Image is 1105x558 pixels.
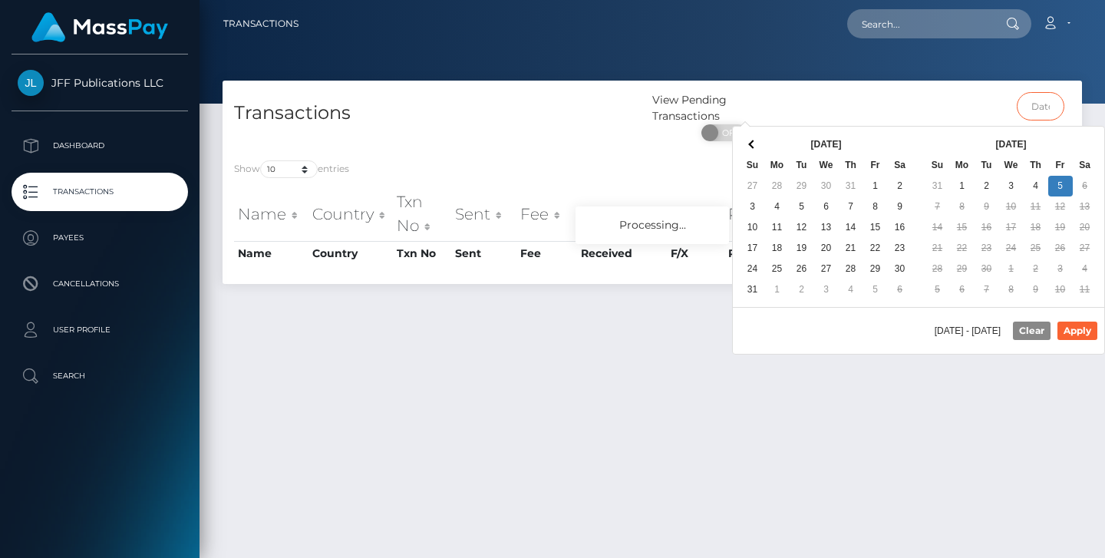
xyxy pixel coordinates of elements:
[888,238,912,259] td: 23
[1048,176,1073,196] td: 5
[925,155,950,176] th: Su
[888,155,912,176] th: Sa
[12,357,188,395] a: Search
[393,187,451,241] th: Txn No
[863,279,888,300] td: 5
[765,134,888,155] th: [DATE]
[863,196,888,217] td: 8
[741,217,765,238] td: 10
[790,279,814,300] td: 2
[888,176,912,196] td: 2
[925,238,950,259] td: 21
[975,176,999,196] td: 2
[308,241,393,266] th: Country
[950,217,975,238] td: 15
[12,76,188,90] span: JFF Publications LLC
[925,259,950,279] td: 28
[888,259,912,279] td: 30
[863,259,888,279] td: 29
[790,238,814,259] td: 19
[741,238,765,259] td: 17
[741,176,765,196] td: 27
[1057,322,1097,340] button: Apply
[667,241,724,266] th: F/X
[950,176,975,196] td: 1
[741,259,765,279] td: 24
[863,155,888,176] th: Fr
[1073,196,1097,217] td: 13
[12,311,188,349] a: User Profile
[1073,238,1097,259] td: 27
[451,187,516,241] th: Sent
[925,279,950,300] td: 5
[950,238,975,259] td: 22
[975,279,999,300] td: 7
[999,279,1024,300] td: 8
[18,272,182,296] p: Cancellations
[18,365,182,388] p: Search
[814,259,839,279] td: 27
[950,196,975,217] td: 8
[1024,155,1048,176] th: Th
[652,92,796,124] div: View Pending Transactions
[577,187,667,241] th: Received
[950,155,975,176] th: Mo
[18,134,182,157] p: Dashboard
[1017,92,1065,121] input: Date filter
[790,196,814,217] td: 5
[18,226,182,249] p: Payees
[839,259,863,279] td: 28
[1048,259,1073,279] td: 3
[577,241,667,266] th: Received
[1024,176,1048,196] td: 4
[839,196,863,217] td: 7
[863,176,888,196] td: 1
[975,155,999,176] th: Tu
[863,217,888,238] td: 15
[12,219,188,257] a: Payees
[839,155,863,176] th: Th
[765,155,790,176] th: Mo
[863,238,888,259] td: 22
[1048,279,1073,300] td: 10
[790,259,814,279] td: 26
[1073,176,1097,196] td: 6
[667,187,724,241] th: F/X
[999,196,1024,217] td: 10
[710,124,748,141] span: OFF
[1073,279,1097,300] td: 11
[765,259,790,279] td: 25
[790,155,814,176] th: Tu
[234,160,349,178] label: Show entries
[516,241,577,266] th: Fee
[765,217,790,238] td: 11
[888,196,912,217] td: 9
[1048,155,1073,176] th: Fr
[308,187,393,241] th: Country
[223,8,299,40] a: Transactions
[765,238,790,259] td: 18
[950,134,1073,155] th: [DATE]
[925,176,950,196] td: 31
[234,187,308,241] th: Name
[814,238,839,259] td: 20
[234,241,308,266] th: Name
[999,259,1024,279] td: 1
[1024,238,1048,259] td: 25
[741,155,765,176] th: Su
[839,238,863,259] td: 21
[839,176,863,196] td: 31
[12,173,188,211] a: Transactions
[999,238,1024,259] td: 24
[765,196,790,217] td: 4
[12,265,188,303] a: Cancellations
[847,9,991,38] input: Search...
[516,187,577,241] th: Fee
[1073,155,1097,176] th: Sa
[839,279,863,300] td: 4
[18,319,182,342] p: User Profile
[1024,259,1048,279] td: 2
[975,238,999,259] td: 23
[1048,196,1073,217] td: 12
[975,217,999,238] td: 16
